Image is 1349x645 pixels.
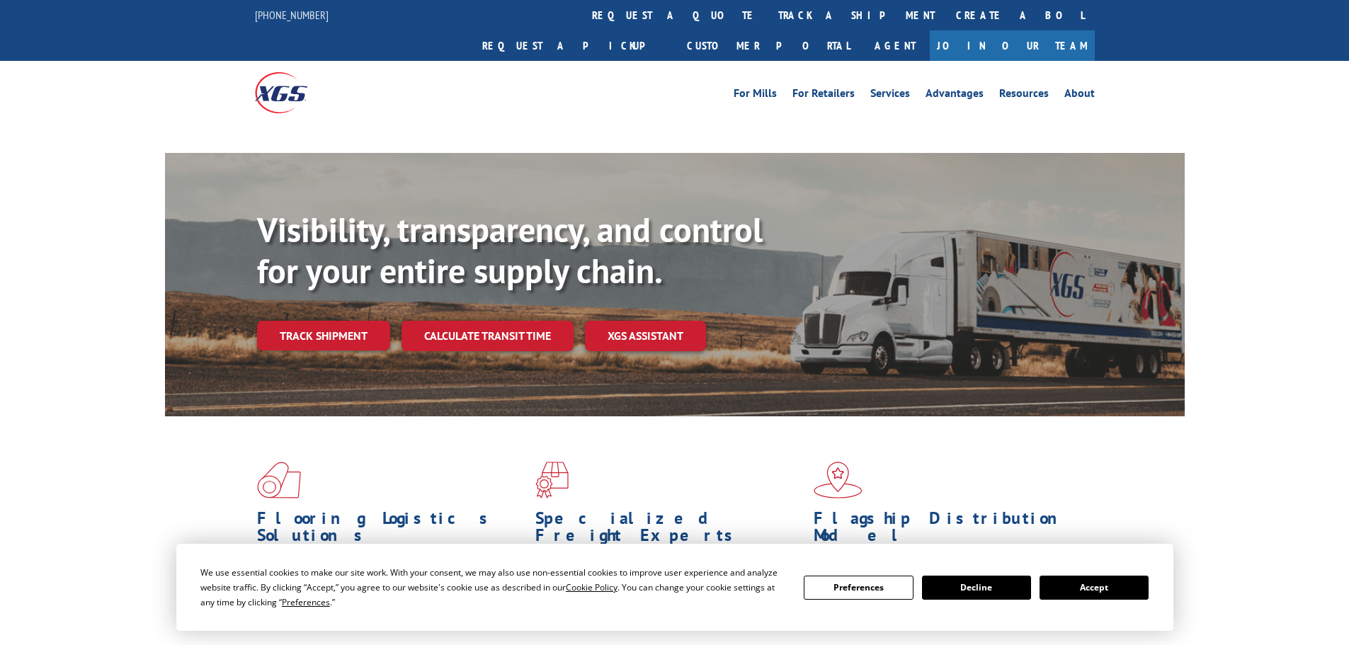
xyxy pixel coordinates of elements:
[926,88,984,103] a: Advantages
[870,88,910,103] a: Services
[804,576,913,600] button: Preferences
[1040,576,1149,600] button: Accept
[255,8,329,22] a: [PHONE_NUMBER]
[1064,88,1095,103] a: About
[200,565,787,610] div: We use essential cookies to make our site work. With your consent, we may also use non-essential ...
[535,510,803,551] h1: Specialized Freight Experts
[257,510,525,551] h1: Flooring Logistics Solutions
[585,321,706,351] a: XGS ASSISTANT
[814,462,863,498] img: xgs-icon-flagship-distribution-model-red
[860,30,930,61] a: Agent
[792,88,855,103] a: For Retailers
[257,207,763,292] b: Visibility, transparency, and control for your entire supply chain.
[676,30,860,61] a: Customer Portal
[472,30,676,61] a: Request a pickup
[257,462,301,498] img: xgs-icon-total-supply-chain-intelligence-red
[930,30,1095,61] a: Join Our Team
[282,596,330,608] span: Preferences
[176,544,1173,631] div: Cookie Consent Prompt
[814,510,1081,551] h1: Flagship Distribution Model
[566,581,617,593] span: Cookie Policy
[922,576,1031,600] button: Decline
[535,462,569,498] img: xgs-icon-focused-on-flooring-red
[999,88,1049,103] a: Resources
[402,321,574,351] a: Calculate transit time
[257,321,390,350] a: Track shipment
[734,88,777,103] a: For Mills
